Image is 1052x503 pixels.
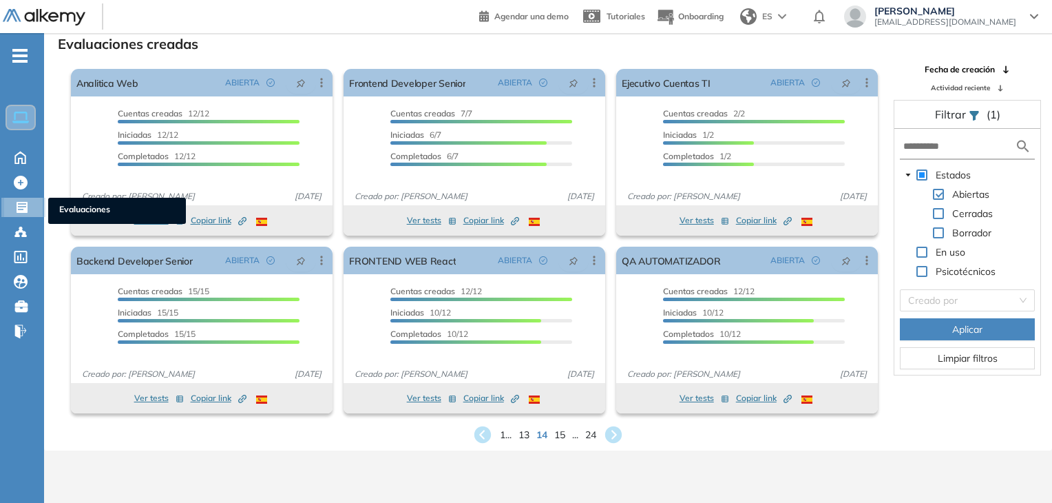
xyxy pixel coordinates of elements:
img: ESP [529,396,540,404]
a: QA AUTOMATIZADOR [622,247,721,274]
span: ABIERTA [498,76,532,89]
span: Iniciadas [118,130,151,140]
span: check-circle [812,79,820,87]
span: Copiar link [736,214,792,227]
span: Completados [118,329,169,339]
span: Actividad reciente [931,83,990,93]
button: Ver tests [407,212,456,229]
span: ... [572,428,578,442]
button: pushpin [286,72,316,94]
a: Analitica Web [76,69,138,96]
span: pushpin [841,77,851,88]
span: Estados [936,169,971,181]
span: Cuentas creadas [663,286,728,296]
span: Abiertas [952,188,989,201]
span: 15 [554,428,565,442]
span: ABIERTA [498,254,532,267]
span: 1/2 [663,130,714,140]
span: ABIERTA [770,76,805,89]
span: pushpin [296,77,306,88]
span: check-circle [812,256,820,265]
button: pushpin [831,249,861,271]
a: Frontend Developer Senior [349,69,465,96]
span: [DATE] [289,368,327,380]
img: ESP [256,218,267,226]
button: Copiar link [191,390,246,407]
a: Agendar una demo [479,7,569,23]
img: ESP [801,218,812,226]
span: Filtrar [935,107,969,121]
button: Aplicar [900,318,1035,340]
span: Copiar link [463,214,519,227]
span: Creado por: [PERSON_NAME] [76,190,200,203]
span: 14 [536,428,547,442]
span: 10/12 [390,329,468,339]
span: Cuentas creadas [118,286,182,296]
button: Copiar link [463,212,519,229]
span: ABIERTA [225,76,260,89]
span: pushpin [841,255,851,266]
span: Limpiar filtros [938,351,998,366]
button: Ver tests [680,212,729,229]
span: Estados [933,167,974,183]
span: 12/12 [118,130,178,140]
span: Agendar una demo [494,11,569,21]
span: [DATE] [834,190,872,203]
span: Cuentas creadas [390,108,455,119]
span: caret-down [905,172,912,178]
button: Copiar link [736,390,792,407]
span: Creado por: [PERSON_NAME] [622,190,746,203]
span: 1 ... [500,428,512,442]
span: En uso [936,246,965,258]
a: Backend Developer Senior [76,247,193,274]
span: Completados [390,329,441,339]
span: [DATE] [834,368,872,380]
span: ABIERTA [225,254,260,267]
span: Onboarding [678,11,724,21]
img: ESP [801,396,812,404]
span: pushpin [569,77,578,88]
span: 10/12 [663,307,724,318]
span: Copiar link [191,214,246,227]
img: Logo [3,9,85,26]
span: Psicotécnicos [936,265,996,278]
span: Iniciadas [663,307,697,318]
span: 6/7 [390,130,441,140]
span: 12/12 [118,108,209,119]
span: En uso [933,244,968,260]
button: Copiar link [463,390,519,407]
span: Iniciadas [663,130,697,140]
img: arrow [778,14,786,19]
span: 12/12 [390,286,482,296]
button: pushpin [558,72,589,94]
button: Ver tests [680,390,729,407]
span: 15/15 [118,329,196,339]
i: - [12,54,28,57]
span: Iniciadas [118,307,151,318]
span: [EMAIL_ADDRESS][DOMAIN_NAME] [874,17,1016,28]
button: pushpin [558,249,589,271]
span: 10/12 [663,329,741,339]
span: check-circle [266,256,275,265]
span: Aplicar [952,322,982,337]
span: 13 [518,428,529,442]
span: 10/12 [390,307,451,318]
img: ESP [529,218,540,226]
span: Creado por: [PERSON_NAME] [622,368,746,380]
span: Tutoriales [607,11,645,21]
span: Completados [663,329,714,339]
span: Creado por: [PERSON_NAME] [76,368,200,380]
span: Cuentas creadas [663,108,728,119]
button: pushpin [831,72,861,94]
button: pushpin [286,249,316,271]
span: 7/7 [390,108,472,119]
a: Ejecutivo Cuentas TI [622,69,711,96]
span: Completados [663,151,714,161]
span: [PERSON_NAME] [874,6,1016,17]
span: Copiar link [736,392,792,404]
img: world [740,8,757,25]
h3: Evaluaciones creadas [58,36,198,52]
span: 15/15 [118,286,209,296]
span: Cerradas [949,205,996,222]
span: 6/7 [390,151,459,161]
